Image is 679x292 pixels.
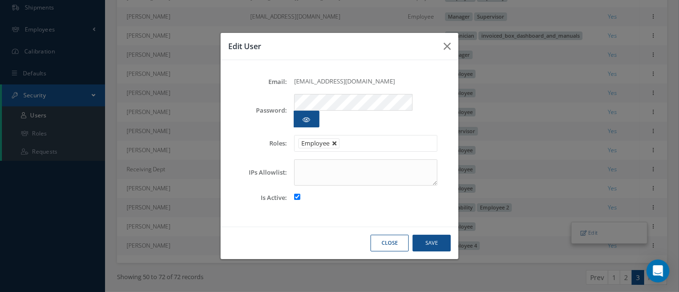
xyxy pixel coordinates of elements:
[413,235,451,251] button: Save
[228,41,436,52] h3: Edit User
[294,77,395,85] span: [EMAIL_ADDRESS][DOMAIN_NAME]
[371,235,409,251] button: Close
[301,139,329,147] span: Employee
[234,194,287,201] label: Is Active:
[234,169,287,176] label: IPs Allowlist:
[234,107,287,114] label: Password:
[234,140,287,147] label: Roles:
[234,78,287,85] label: Email:
[647,260,669,282] div: Open Intercom Messenger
